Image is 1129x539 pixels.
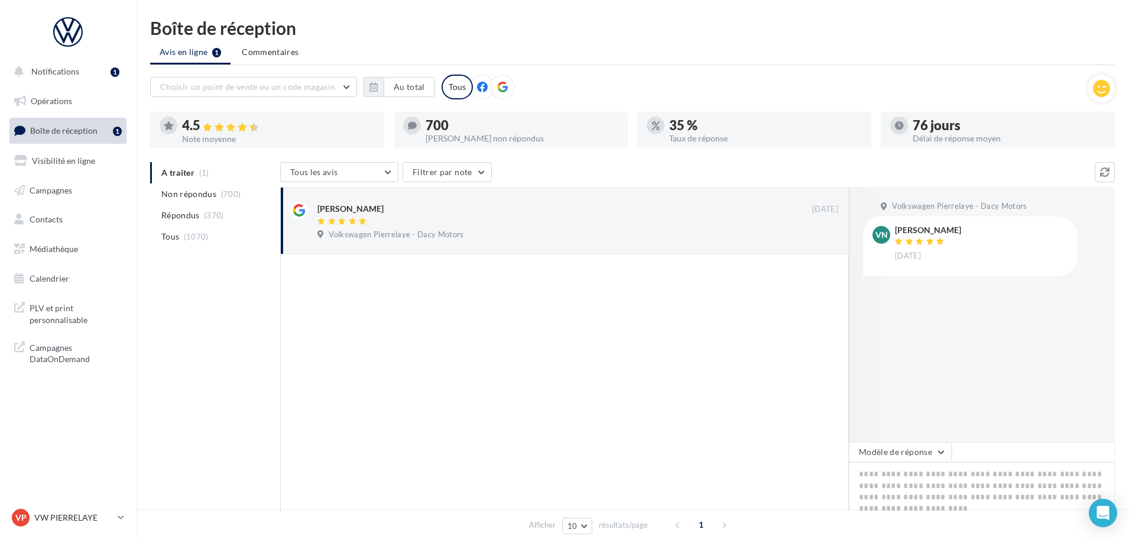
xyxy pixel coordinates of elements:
[562,518,592,534] button: 10
[913,134,1105,143] div: Délai de réponse moyen
[364,77,435,97] button: Au total
[7,89,129,114] a: Opérations
[30,273,69,283] span: Calendrier
[599,519,648,531] span: résultats/page
[426,134,618,143] div: [PERSON_NAME] non répondus
[30,185,72,195] span: Campagnes
[7,295,129,330] a: PLV et print personnalisable
[7,149,129,173] a: Visibilité en ligne
[7,118,129,143] a: Boîte de réception1
[426,119,618,132] div: 700
[692,515,711,534] span: 1
[184,232,209,241] span: (1070)
[161,188,216,200] span: Non répondus
[317,203,384,215] div: [PERSON_NAME]
[30,125,98,135] span: Boîte de réception
[7,266,129,291] a: Calendrier
[182,135,375,143] div: Note moyenne
[113,127,122,136] div: 1
[160,82,335,92] span: Choisir un point de vente ou un code magasin
[7,207,129,232] a: Contacts
[442,75,473,99] div: Tous
[875,229,888,241] span: VN
[30,214,63,224] span: Contacts
[895,226,961,234] div: [PERSON_NAME]
[32,156,95,166] span: Visibilité en ligne
[669,134,862,143] div: Taux de réponse
[895,251,921,262] span: [DATE]
[849,442,952,462] button: Modèle de réponse
[7,178,129,203] a: Campagnes
[111,67,119,77] div: 1
[161,209,200,221] span: Répondus
[221,189,241,199] span: (700)
[7,237,129,262] a: Médiathèque
[7,335,129,370] a: Campagnes DataOnDemand
[150,77,357,97] button: Choisir un point de vente ou un code magasin
[9,506,126,529] a: VP VW PIERRELAYE
[31,96,72,106] span: Opérations
[290,167,338,177] span: Tous les avis
[161,231,179,243] span: Tous
[182,119,375,133] div: 4.5
[812,204,838,215] span: [DATE]
[1089,499,1117,527] div: Open Intercom Messenger
[30,340,122,365] span: Campagnes DataOnDemand
[567,521,578,531] span: 10
[529,519,556,531] span: Afficher
[15,512,27,524] span: VP
[242,46,299,58] span: Commentaires
[280,162,398,182] button: Tous les avis
[384,77,435,97] button: Au total
[30,300,122,325] span: PLV et print personnalisable
[204,211,224,220] span: (370)
[403,162,492,182] button: Filtrer par note
[30,244,78,254] span: Médiathèque
[31,66,79,76] span: Notifications
[7,59,124,84] button: Notifications 1
[892,201,1027,212] span: Volkswagen Pierrelaye - Dacy Motors
[329,230,463,240] span: Volkswagen Pierrelaye - Dacy Motors
[150,19,1115,37] div: Boîte de réception
[913,119,1105,132] div: 76 jours
[669,119,862,132] div: 35 %
[34,512,113,524] p: VW PIERRELAYE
